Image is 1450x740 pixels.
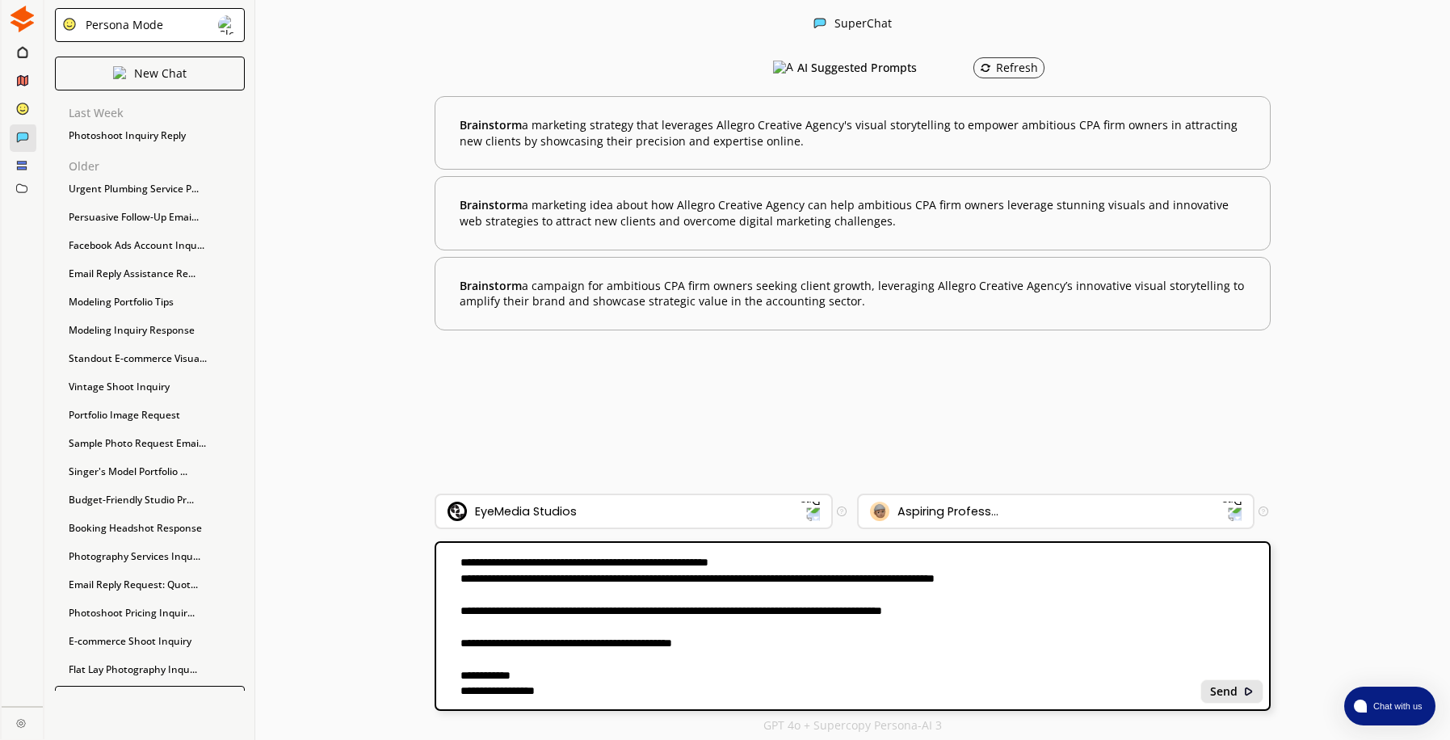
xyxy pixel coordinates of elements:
div: Standout E-commerce Visua... [61,347,250,371]
p: New Chat [134,67,187,80]
b: a marketing strategy that leverages Allegro Creative Agency's visual storytelling to empower ambi... [460,117,1246,149]
span: Brainstorm [460,278,522,293]
div: Portfolio Image Request [61,403,250,427]
div: Modeling Portfolio Tips [61,290,250,314]
p: Older [69,160,250,173]
div: Booking Headshot Response [61,516,250,540]
div: Flat Lay Photography Inqu... [61,658,250,682]
div: Photoshoot Inquiry Reply [61,124,250,148]
h3: AI Suggested Prompts [797,56,917,80]
b: a marketing idea about how Allegro Creative Agency can help ambitious CPA firm owners leverage st... [460,197,1246,229]
img: AI Suggested Prompts [773,61,793,75]
p: Last Week [69,107,250,120]
div: E-commerce Shoot Inquiry [61,629,250,654]
span: Chat with us [1367,700,1426,713]
div: Vintage Shoot Inquiry [61,375,250,399]
img: Tooltip Icon [837,507,847,516]
img: Close [218,15,237,35]
div: Persuasive Follow-Up Emai... [61,205,250,229]
span: Brainstorm [460,197,522,212]
div: Modeling Inquiry Response [61,318,250,343]
img: Close [1243,686,1255,697]
div: Urgent Plumbing Service P... [61,177,250,201]
img: Dropdown Icon [799,501,820,522]
img: Audience Icon [870,502,889,521]
b: a campaign for ambitious CPA firm owners seeking client growth, leveraging Allegro Creative Agenc... [460,278,1246,309]
div: Refresh [980,61,1038,74]
div: Facebook Ads Account Inqu... [61,233,250,258]
button: atlas-launcher [1344,687,1435,725]
img: Tooltip Icon [1259,507,1268,516]
div: Email Reply Request: Quot... [61,573,250,597]
span: Brainstorm [460,117,522,132]
a: Close [2,707,43,735]
div: Photography Services Inqu... [61,544,250,569]
img: Close [113,66,126,79]
img: Refresh [980,62,991,74]
img: Close [62,17,77,32]
p: GPT 4o + Supercopy Persona-AI 3 [763,719,942,732]
img: Close [9,6,36,32]
div: Persona Mode [80,19,163,32]
div: Singer's Model Portfolio ... [61,460,250,484]
b: Send [1210,685,1238,698]
div: Email Reply Assistance Re... [61,262,250,286]
div: Aspiring Profess... [897,505,998,518]
div: EyeMedia Studios [475,505,577,518]
div: SuperChat [834,17,892,32]
img: Dropdown Icon [1221,501,1242,522]
img: Brand Icon [448,502,467,521]
img: Close [813,17,826,30]
img: Close [16,718,26,728]
div: Sample Photo Request Emai... [61,431,250,456]
div: Budget-Friendly Studio Pr... [61,488,250,512]
div: Photoshoot Pricing Inquir... [61,601,250,625]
